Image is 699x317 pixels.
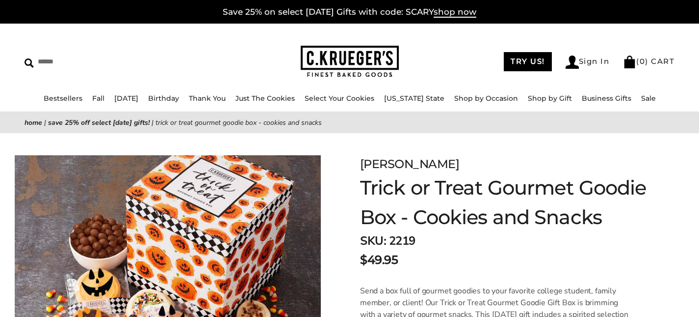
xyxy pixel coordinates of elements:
[360,251,398,269] span: $49.95
[504,52,552,71] a: TRY US!
[114,94,138,103] a: [DATE]
[25,117,674,128] nav: breadcrumbs
[148,94,179,103] a: Birthday
[25,118,42,127] a: Home
[152,118,154,127] span: |
[582,94,631,103] a: Business Gifts
[566,56,579,69] img: Account
[360,233,386,249] strong: SKU:
[434,7,476,18] span: shop now
[25,54,177,69] input: Search
[623,57,674,66] a: (0) CART
[360,155,650,173] div: [PERSON_NAME]
[305,94,374,103] a: Select Your Cookies
[384,94,444,103] a: [US_STATE] State
[155,118,322,127] span: Trick or Treat Gourmet Goodie Box - Cookies and Snacks
[44,94,82,103] a: Bestsellers
[235,94,295,103] a: Just The Cookies
[528,94,572,103] a: Shop by Gift
[25,58,34,68] img: Search
[566,56,610,69] a: Sign In
[641,94,656,103] a: Sale
[640,57,646,66] span: 0
[48,118,150,127] a: Save 25% off Select [DATE] Gifts!
[389,233,415,249] span: 2219
[92,94,104,103] a: Fall
[301,46,399,78] img: C.KRUEGER'S
[223,7,476,18] a: Save 25% on select [DATE] Gifts with code: SCARYshop now
[454,94,518,103] a: Shop by Occasion
[44,118,46,127] span: |
[623,56,636,68] img: Bag
[360,173,650,232] h1: Trick or Treat Gourmet Goodie Box - Cookies and Snacks
[189,94,226,103] a: Thank You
